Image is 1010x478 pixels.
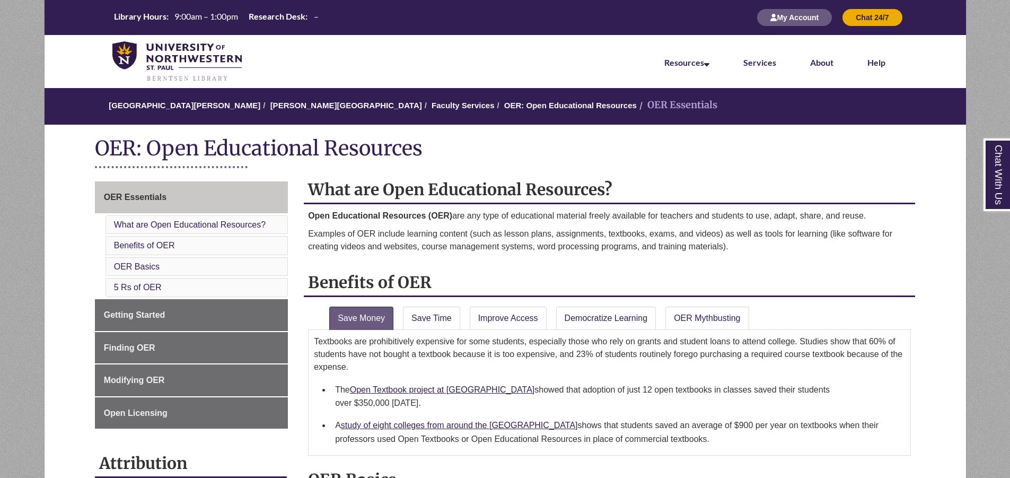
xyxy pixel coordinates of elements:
a: [PERSON_NAME][GEOGRAPHIC_DATA] [270,101,422,110]
span: Getting Started [104,310,165,319]
div: Guide Page Menu [95,181,288,429]
a: study of eight colleges from around the [GEOGRAPHIC_DATA] [341,421,578,430]
span: OER Essentials [104,193,166,202]
a: OER Basics [114,262,160,271]
a: About [810,57,833,67]
a: Finding OER [95,332,288,364]
a: OER Essentials [95,181,288,213]
a: My Account [757,13,832,22]
a: Benefits of OER [114,241,175,250]
a: [GEOGRAPHIC_DATA][PERSON_NAME] [109,101,260,110]
a: Open Textbook project at [GEOGRAPHIC_DATA] [350,385,535,394]
button: My Account [757,9,832,26]
a: Services [743,57,776,67]
h1: OER: Open Educational Resources [95,135,916,163]
p: Textbooks are prohibitively expensive for some students, especially those who rely on grants and ... [314,335,905,373]
li: OER Essentials [637,98,717,113]
h2: Attribution [95,450,287,478]
a: Chat 24/7 [842,13,902,22]
a: Getting Started [95,299,288,331]
th: Library Hours: [110,11,170,22]
h2: What are Open Educational Resources? [304,176,915,204]
span: Open Licensing [104,409,168,418]
a: 5 Rs of OER [114,283,162,292]
img: UNWSP Library Logo [112,41,242,83]
a: Help [867,57,885,67]
a: Hours Today [110,11,323,25]
span: 9:00am – 1:00pm [174,11,238,21]
a: Open Licensing [95,397,288,429]
a: What are Open Educational Resources? [114,220,266,229]
h2: Benefits of OER [304,269,915,297]
a: Faculty Services [432,101,494,110]
strong: Open Educational Resources (OER) [308,211,452,220]
a: OER: Open Educational Resources [504,101,637,110]
p: Examples of OER include learning content (such as lesson plans, assignments, textbooks, exams, an... [308,228,911,253]
p: are any type of educational material freely available for teachers and students to use, adapt, sh... [308,210,911,222]
a: Resources [664,57,709,67]
table: Hours Today [110,11,323,24]
a: Improve Access [470,307,547,330]
span: Finding OER [104,343,155,352]
button: Chat 24/7 [842,9,902,26]
span: Modifying OER [104,376,165,385]
span: – [314,11,319,21]
li: A shows that students saved an average of $900 per year on textbooks when their professors used O... [331,414,905,450]
a: Save Time [403,307,460,330]
li: The showed that adoption of just 12 open textbooks in classes saved their students over $350,000 ... [331,379,905,414]
a: OER Mythbusting [665,307,749,330]
th: Research Desk: [244,11,309,22]
a: Modifying OER [95,364,288,396]
a: Democratize Learning [556,307,656,330]
a: Save Money [329,307,393,330]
